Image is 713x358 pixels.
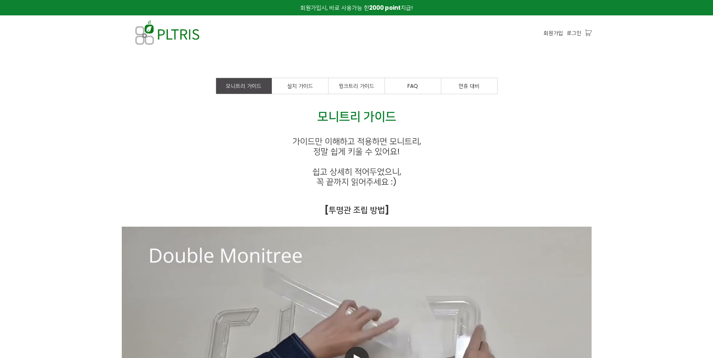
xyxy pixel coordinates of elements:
[272,78,328,94] a: 설치 가이드
[312,166,401,177] span: 쉽고 상세히 적어두었으니,
[567,29,581,37] a: 로그인
[287,82,313,90] span: 설치 가이드
[317,108,396,125] span: 모니트리 가이드
[324,204,389,216] strong: [투명관 조립 방법]
[543,29,563,37] a: 회원가입
[441,78,497,94] a: 연휴 대비
[459,82,480,90] span: 연휴 대비
[339,82,374,90] span: 윙크트리 가이드
[328,78,385,94] a: 윙크트리 가이드
[300,4,413,12] span: 회원가입시, 바로 사용가능 한 지급!
[226,82,262,90] span: 모니트리 가이드
[369,4,401,12] strong: 2000 point
[292,135,421,147] span: 가이드만 이해하고 적용하면 모니트리,
[316,176,397,188] span: 꼭 끝까지 읽어주세요 :)
[216,78,272,94] a: 모니트리 가이드
[407,82,418,90] span: FAQ
[385,78,441,94] a: FAQ
[313,146,400,157] span: 정말 쉽게 키울 수 있어요!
